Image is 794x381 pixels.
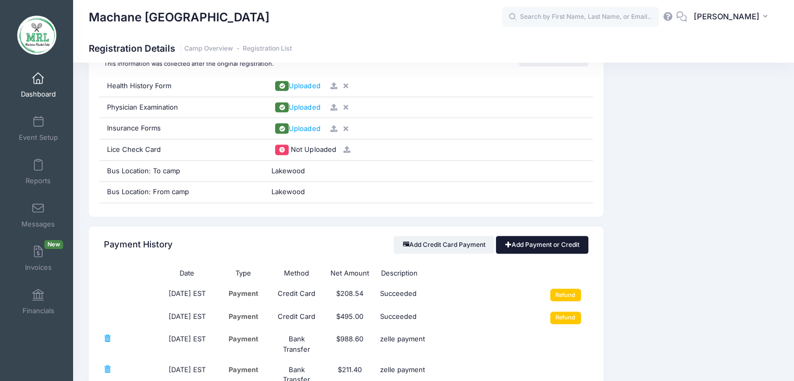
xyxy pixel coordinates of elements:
[99,182,264,203] div: Bus Location: From camp
[99,76,264,97] div: Health History Form
[694,11,760,22] span: [PERSON_NAME]
[270,283,323,306] td: Credit Card
[21,90,56,99] span: Dashboard
[217,283,270,306] td: Payment
[14,240,63,277] a: InvoicesNew
[217,306,270,329] td: Payment
[271,81,324,90] a: Uploaded
[99,97,264,118] div: Physician Examination
[14,283,63,320] a: Financials
[217,329,270,360] td: Payment
[289,81,320,90] span: Uploaded
[14,110,63,147] a: Event Setup
[376,329,535,360] td: zelle payment
[243,45,292,53] a: Registration List
[550,289,581,301] input: Refund
[89,5,269,29] h1: Machane [GEOGRAPHIC_DATA]
[376,263,535,283] th: Description
[271,187,305,196] span: Lakewood
[21,220,55,229] span: Messages
[104,59,274,68] div: This information was collected after the original registration.
[271,103,324,111] a: Uploaded
[44,240,63,249] span: New
[14,67,63,103] a: Dashboard
[99,139,264,160] div: Lice Check Card
[184,45,233,53] a: Camp Overview
[99,118,264,139] div: Insurance Forms
[502,7,659,28] input: Search by First Name, Last Name, or Email...
[157,306,217,329] td: [DATE] EST
[14,197,63,233] a: Messages
[99,161,264,182] div: Bus Location: To camp
[26,176,51,185] span: Reports
[25,263,52,272] span: Invoices
[19,133,58,142] span: Event Setup
[323,329,376,360] td: $988.60
[22,306,54,315] span: Financials
[157,329,217,360] td: [DATE] EST
[270,329,323,360] td: Bank Transfer
[89,43,292,54] h1: Registration Details
[104,230,173,260] h4: Payment History
[323,283,376,306] td: $208.54
[217,263,270,283] th: Type
[323,263,376,283] th: Net Amount
[271,166,305,175] span: Lakewood
[550,312,581,324] input: Refund
[376,283,535,306] td: Succeeded
[157,263,217,283] th: Date
[394,236,494,254] button: Add Credit Card Payment
[687,5,778,29] button: [PERSON_NAME]
[496,236,588,254] a: Add Payment or Credit
[14,153,63,190] a: Reports
[157,283,217,306] td: [DATE] EST
[289,124,320,133] span: Uploaded
[323,306,376,329] td: $495.00
[376,306,535,329] td: Succeeded
[17,16,56,55] img: Machane Racket Lake
[270,263,323,283] th: Method
[291,145,336,153] span: Not Uploaded
[289,103,320,111] span: Uploaded
[271,124,324,133] a: Uploaded
[270,306,323,329] td: Credit Card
